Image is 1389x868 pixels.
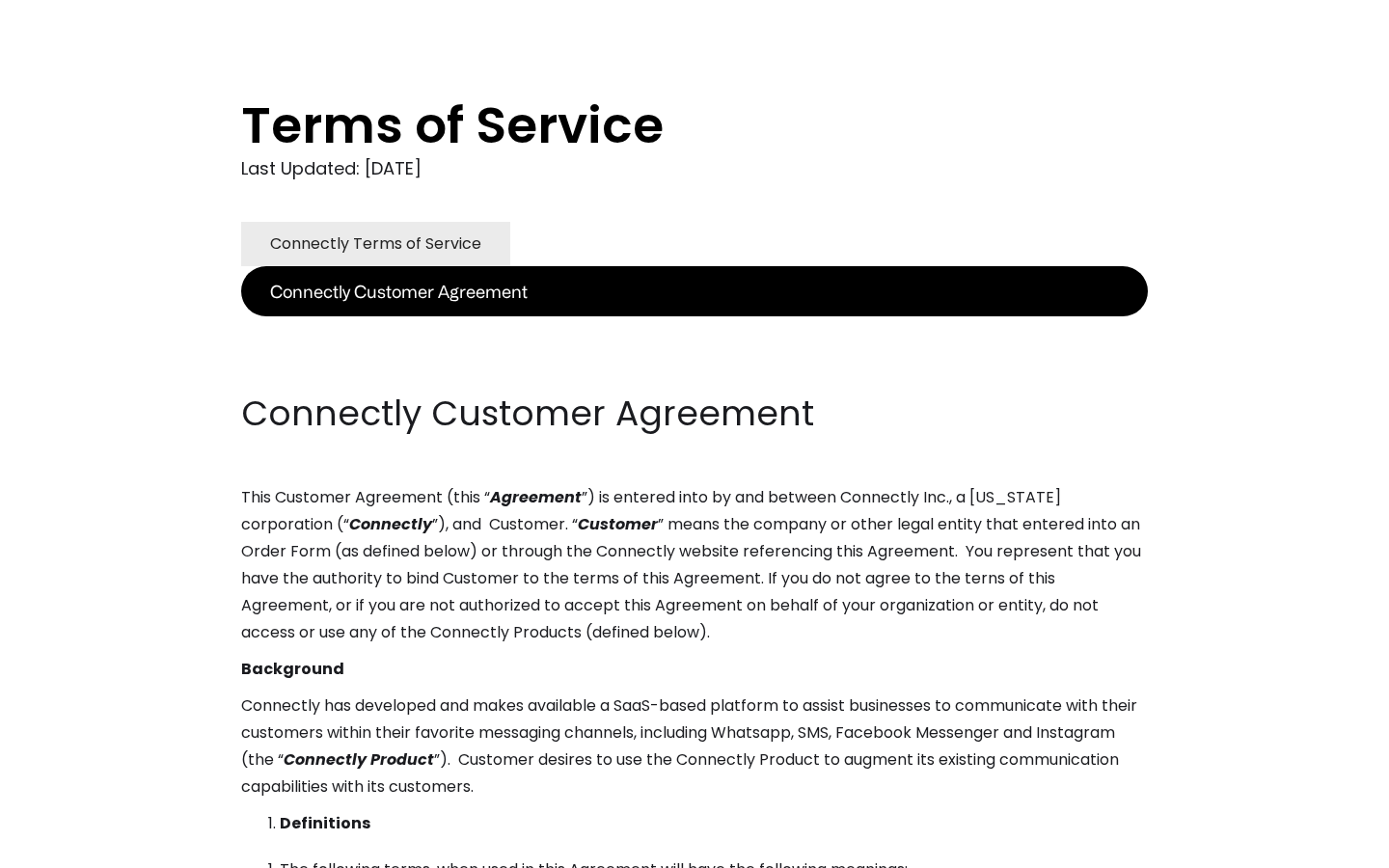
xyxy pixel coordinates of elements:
[241,658,344,680] strong: Background
[270,278,528,305] div: Connectly Customer Agreement
[284,748,434,771] em: Connectly Product
[241,316,1148,343] p: ‍
[241,390,1148,438] h2: Connectly Customer Agreement
[19,832,116,861] aside: Language selected: English
[241,484,1148,646] p: This Customer Agreement (this “ ”) is entered into by and between Connectly Inc., a [US_STATE] co...
[490,486,582,508] em: Agreement
[349,513,432,535] em: Connectly
[241,353,1148,380] p: ‍
[280,812,370,834] strong: Definitions
[241,96,1071,154] h1: Terms of Service
[39,834,116,861] ul: Language list
[270,231,481,258] div: Connectly Terms of Service
[578,513,658,535] em: Customer
[241,692,1148,800] p: Connectly has developed and makes available a SaaS-based platform to assist businesses to communi...
[241,154,1148,183] div: Last Updated: [DATE]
